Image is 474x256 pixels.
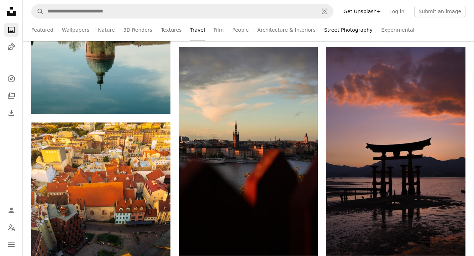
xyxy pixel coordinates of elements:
[324,19,373,41] a: Street Photography
[4,220,19,235] button: Language
[257,19,316,41] a: Architecture & Interiors
[4,89,19,103] a: Collections
[31,212,170,219] a: Aerial view of a european city with orange rooftops.
[4,23,19,37] a: Photos
[98,19,115,41] a: Nature
[326,148,465,154] a: Torii gate silhouette at sunset with clouds
[161,19,182,41] a: Textures
[339,6,385,17] a: Get Unsplash+
[4,40,19,54] a: Illustrations
[123,19,152,41] a: 3D Renders
[4,237,19,252] button: Menu
[214,19,223,41] a: Film
[62,19,89,41] a: Wallpapers
[326,47,465,256] img: Torii gate silhouette at sunset with clouds
[4,4,19,20] a: Home — Unsplash
[4,106,19,120] a: Download History
[385,6,409,17] a: Log in
[232,19,249,41] a: People
[179,148,318,155] a: City skyline at sunset with a prominent church spire.
[316,5,333,18] button: Visual search
[381,19,414,41] a: Experimental
[31,4,333,19] form: Find visuals sitewide
[179,47,318,256] img: City skyline at sunset with a prominent church spire.
[32,5,44,18] button: Search Unsplash
[4,203,19,218] a: Log in / Sign up
[31,19,53,41] a: Featured
[4,72,19,86] a: Explore
[414,6,465,17] button: Submit an image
